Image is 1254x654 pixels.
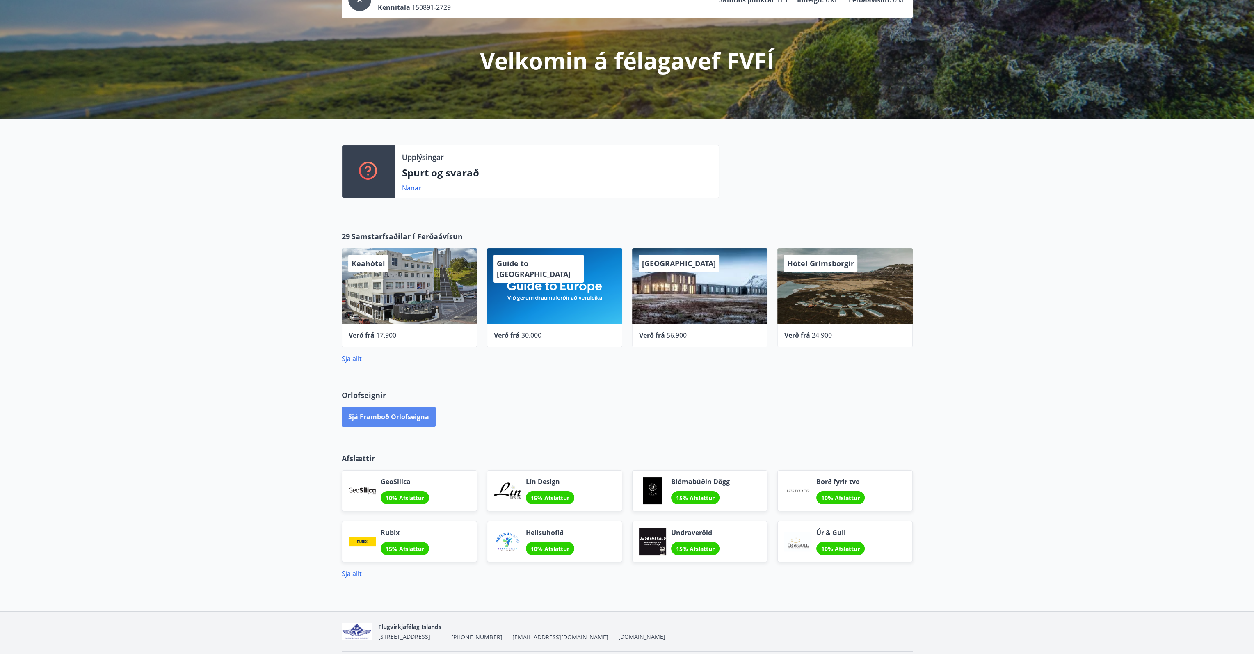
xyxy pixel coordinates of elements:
[342,453,913,464] p: Afslættir
[342,407,436,427] button: Sjá framboð orlofseigna
[618,633,665,640] a: [DOMAIN_NAME]
[402,166,712,180] p: Spurt og svarað
[402,152,443,162] p: Upplýsingar
[352,258,385,268] span: Keahótel
[531,494,569,502] span: 15% Afsláttur
[784,331,810,340] span: Verð frá
[381,528,429,537] span: Rubix
[667,331,687,340] span: 56.900
[526,528,574,537] span: Heilsuhofið
[526,477,574,486] span: Lín Design
[642,258,716,268] span: [GEOGRAPHIC_DATA]
[451,633,502,641] span: [PHONE_NUMBER]
[342,354,362,363] a: Sjá allt
[342,623,372,640] img: jfCJGIgpp2qFOvTFfsN21Zau9QV3gluJVgNw7rvD.png
[787,258,854,268] span: Hótel Grímsborgir
[376,331,396,340] span: 17.900
[378,633,430,640] span: [STREET_ADDRESS]
[352,231,463,242] span: Samstarfsaðilar í Ferðaávísun
[386,494,424,502] span: 10% Afsláttur
[402,183,421,192] a: Nánar
[821,494,860,502] span: 10% Afsláttur
[480,45,774,76] p: Velkomin á félagavef FVFÍ
[412,3,451,12] span: 150891-2729
[531,545,569,553] span: 10% Afsláttur
[349,331,375,340] span: Verð frá
[671,528,720,537] span: Undraveröld
[342,231,350,242] span: 29
[676,545,715,553] span: 15% Afsláttur
[812,331,832,340] span: 24.900
[381,477,429,486] span: GeoSilica
[378,3,410,12] p: Kennitala
[342,390,386,400] span: Orlofseignir
[342,569,362,578] a: Sjá allt
[378,623,441,631] span: Flugvirkjafélag Íslands
[386,545,424,553] span: 15% Afsláttur
[676,494,715,502] span: 15% Afsláttur
[494,331,520,340] span: Verð frá
[821,545,860,553] span: 10% Afsláttur
[816,477,865,486] span: Borð fyrir tvo
[497,258,571,279] span: Guide to [GEOGRAPHIC_DATA]
[512,633,608,641] span: [EMAIL_ADDRESS][DOMAIN_NAME]
[816,528,865,537] span: Úr & Gull
[639,331,665,340] span: Verð frá
[671,477,730,486] span: Blómabúðin Dögg
[521,331,541,340] span: 30.000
